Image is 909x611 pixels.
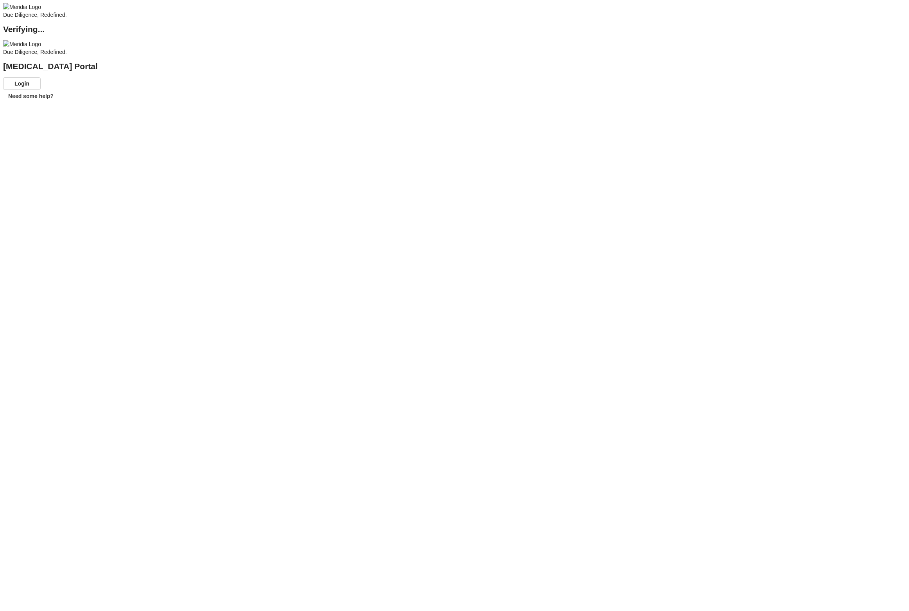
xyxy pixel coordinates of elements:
button: Login [3,77,41,90]
button: Need some help? [3,90,59,102]
span: Due Diligence, Redefined. [3,12,67,18]
img: Meridia Logo [3,3,41,11]
h2: Verifying... [3,25,906,33]
img: Meridia Logo [3,40,41,48]
span: Due Diligence, Redefined. [3,49,67,55]
h2: [MEDICAL_DATA] Portal [3,63,906,70]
